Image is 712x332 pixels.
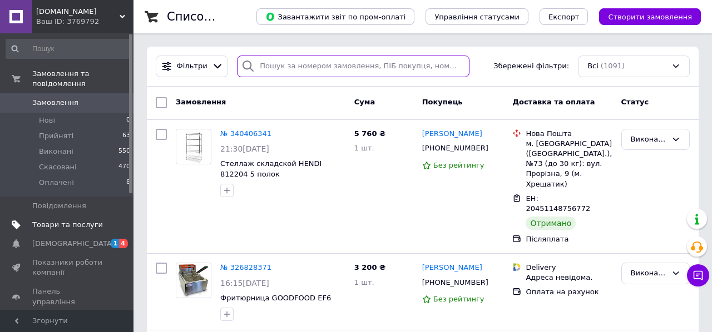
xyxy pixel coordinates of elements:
[32,220,103,230] span: Товари та послуги
[220,129,271,138] a: № 340406341
[220,294,331,302] a: Фритюрница GOODFOOD EF6
[426,8,528,25] button: Управління статусами
[512,98,595,106] span: Доставка та оплата
[176,263,211,298] img: Фото товару
[608,13,692,21] span: Створити замовлення
[32,201,86,211] span: Повідомлення
[220,159,322,178] a: Стеллаж складской HENDI 812204 5 полок
[237,56,469,77] input: Пошук за номером замовлення, ПІБ покупця, номером телефону, Email, номером накладної
[526,129,612,139] div: Нова Пошта
[526,139,612,189] div: м. [GEOGRAPHIC_DATA] ([GEOGRAPHIC_DATA].), №73 (до 30 кг): вул. Прорізна, 9 (м. Хрещатик)
[118,147,130,157] span: 550
[433,295,484,303] span: Без рейтингу
[167,10,280,23] h1: Список замовлень
[354,144,374,152] span: 1 шт.
[32,286,103,306] span: Панель управління
[32,69,133,89] span: Замовлення та повідомлення
[540,8,589,25] button: Експорт
[182,129,205,164] img: Фото товару
[526,263,612,273] div: Delivery
[631,134,667,145] div: Виконано
[493,61,569,72] span: Збережені фільтри:
[354,263,385,271] span: 3 200 ₴
[588,12,701,21] a: Створити замовлення
[220,263,271,271] a: № 326828371
[256,8,414,25] button: Завантажити звіт по пром-оплаті
[32,258,103,278] span: Показники роботи компанії
[36,7,120,17] span: Gastroline.pro
[354,98,375,106] span: Cума
[126,115,130,125] span: 0
[548,13,580,21] span: Експорт
[265,12,406,22] span: Завантажити звіт по пром-оплаті
[6,39,131,59] input: Пошук
[32,239,115,249] span: [DEMOGRAPHIC_DATA]
[526,234,612,244] div: Післяплата
[422,263,482,273] a: [PERSON_NAME]
[526,217,576,230] div: Отримано
[119,239,128,248] span: 4
[526,194,590,213] span: ЕН: 20451148756772
[601,62,625,70] span: (1091)
[39,131,73,141] span: Прийняті
[111,239,120,248] span: 1
[354,129,385,138] span: 5 760 ₴
[621,98,649,106] span: Статус
[177,61,207,72] span: Фільтри
[587,61,599,72] span: Всі
[433,161,484,169] span: Без рейтингу
[631,268,667,279] div: Виконано
[422,129,482,139] a: [PERSON_NAME]
[36,17,133,27] div: Ваш ID: 3769792
[526,287,612,297] div: Оплата на рахунок
[32,98,78,108] span: Замовлення
[39,178,74,188] span: Оплачені
[220,279,269,288] span: 16:15[DATE]
[176,129,211,164] a: Фото товару
[422,98,463,106] span: Покупець
[420,275,491,290] div: [PHONE_NUMBER]
[599,8,701,25] button: Створити замовлення
[176,263,211,298] a: Фото товару
[176,98,226,106] span: Замовлення
[39,162,77,172] span: Скасовані
[354,278,374,286] span: 1 шт.
[122,131,130,141] span: 63
[420,141,491,155] div: [PHONE_NUMBER]
[687,264,709,286] button: Чат з покупцем
[118,162,130,172] span: 470
[220,144,269,153] span: 21:30[DATE]
[434,13,520,21] span: Управління статусами
[39,115,55,125] span: Нові
[126,178,130,188] span: 8
[39,147,73,157] span: Виконані
[526,273,612,283] div: Адреса невідома.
